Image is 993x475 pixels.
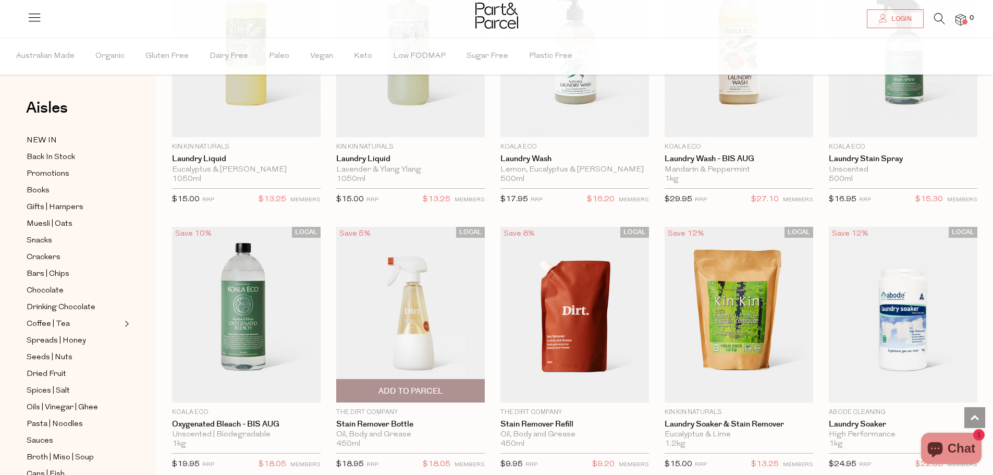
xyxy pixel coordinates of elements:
[467,38,508,75] span: Sugar Free
[915,193,943,206] span: $15.30
[336,440,360,449] span: 450ml
[27,351,121,364] a: Seeds | Nuts
[665,420,813,429] a: Laundry Soaker & Stain Remover
[378,386,443,397] span: Add To Parcel
[665,460,692,468] span: $15.00
[27,218,72,230] span: Muesli | Oats
[172,142,321,152] p: Kin Kin Naturals
[27,401,98,414] span: Oils | Vinegar | Ghee
[172,175,201,184] span: 1050ml
[665,175,679,184] span: 1kg
[336,379,485,403] button: Add To Parcel
[26,100,68,126] a: Aisles
[336,175,365,184] span: 1050ml
[587,193,615,206] span: $16.20
[172,420,321,429] a: Oxygenated Bleach - BIS AUG
[27,217,121,230] a: Muesli | Oats
[336,142,485,152] p: Kin Kin Naturals
[172,154,321,164] a: Laundry Liquid
[269,38,289,75] span: Paleo
[665,430,813,440] div: Eucalyptus & Lime
[354,38,372,75] span: Keto
[665,165,813,175] div: Mandarin & Peppermint
[500,460,523,468] span: $9.95
[949,227,977,238] span: LOCAL
[27,167,121,180] a: Promotions
[592,458,615,471] span: $9.20
[27,267,121,281] a: Bars | Chips
[27,418,83,431] span: Pasta | Noodles
[783,462,813,468] small: MEMBERS
[455,197,485,203] small: MEMBERS
[336,420,485,429] a: Stain Remover Bottle
[619,462,649,468] small: MEMBERS
[27,168,69,180] span: Promotions
[500,440,524,449] span: 450ml
[336,408,485,417] p: The Dirt Company
[500,196,528,203] span: $17.95
[829,165,977,175] div: Unscented
[475,3,518,29] img: Part&Parcel
[783,197,813,203] small: MEMBERS
[695,462,707,468] small: RRP
[27,134,121,147] a: NEW IN
[336,165,485,175] div: Lavender & Ylang Ylang
[27,151,121,164] a: Back In Stock
[665,142,813,152] p: Koala Eco
[27,452,94,464] span: Broth | Miso | Soup
[619,197,649,203] small: MEMBERS
[366,462,378,468] small: RRP
[336,227,374,241] div: Save 5%
[500,175,524,184] span: 500ml
[172,165,321,175] div: Eucalyptus & [PERSON_NAME]
[751,458,779,471] span: $13.25
[202,197,214,203] small: RRP
[500,227,649,402] img: Stain Remover Refill
[27,201,83,214] span: Gifts | Hampers
[259,193,286,206] span: $13.25
[27,318,70,331] span: Coffee | Tea
[967,14,976,23] span: 0
[27,251,121,264] a: Crackers
[500,430,649,440] div: Oil, Body and Grease
[947,197,977,203] small: MEMBERS
[665,196,692,203] span: $29.95
[27,201,121,214] a: Gifts | Hampers
[210,38,248,75] span: Dairy Free
[27,451,121,464] a: Broth | Miso | Soup
[665,154,813,164] a: Laundry Wash - BIS AUG
[290,197,321,203] small: MEMBERS
[26,96,68,119] span: Aisles
[500,420,649,429] a: Stain Remover Refill
[27,284,121,297] a: Chocolate
[27,368,66,381] span: Dried Fruit
[393,38,446,75] span: Low FODMAP
[172,430,321,440] div: Unscented | Biodegradable
[172,440,186,449] span: 1kg
[889,15,912,23] span: Login
[27,335,86,347] span: Spreads | Honey
[27,135,57,147] span: NEW IN
[292,227,321,238] span: LOCAL
[27,251,60,264] span: Crackers
[95,38,125,75] span: Organic
[27,435,53,447] span: Sauces
[529,38,572,75] span: Plastic Free
[336,460,364,468] span: $18.95
[27,268,69,281] span: Bars | Chips
[122,318,129,330] button: Expand/Collapse Coffee | Tea
[172,196,200,203] span: $15.00
[784,227,813,238] span: LOCAL
[829,420,977,429] a: Laundry Soaker
[859,462,871,468] small: RRP
[27,301,121,314] a: Drinking Chocolate
[500,154,649,164] a: Laundry Wash
[665,408,813,417] p: Kin Kin Naturals
[172,408,321,417] p: Koala Eco
[829,175,853,184] span: 500ml
[456,227,485,238] span: LOCAL
[829,460,856,468] span: $24.95
[665,227,707,241] div: Save 12%
[336,154,485,164] a: Laundry Liquid
[665,227,813,402] img: Laundry Soaker & Stain Remover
